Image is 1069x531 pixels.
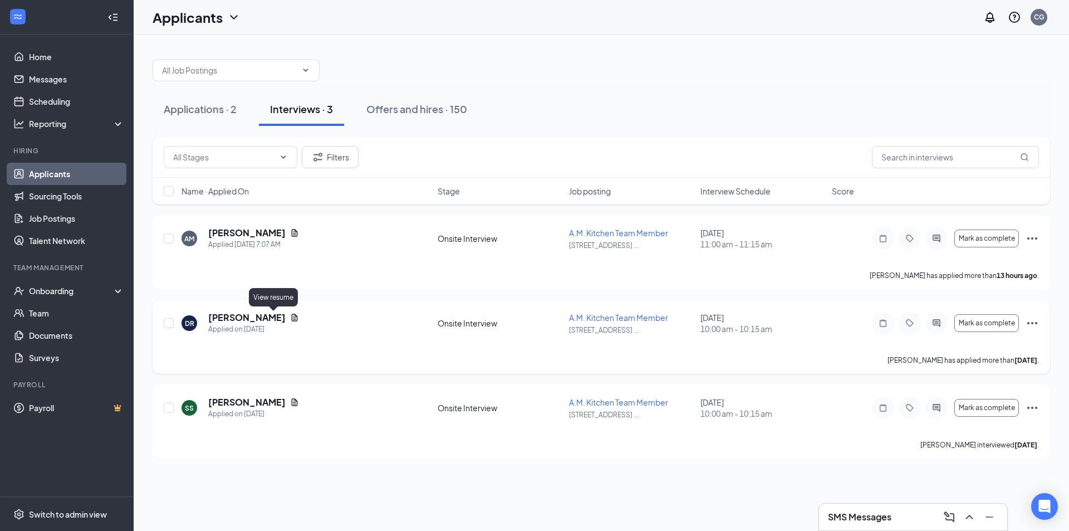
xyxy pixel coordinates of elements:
h5: [PERSON_NAME] [208,227,286,239]
div: Payroll [13,380,122,389]
span: Interview Schedule [700,186,771,197]
svg: QuestionInfo [1008,11,1021,24]
span: 10:00 am - 10:15 am [700,408,825,419]
a: Surveys [29,347,124,369]
a: Scheduling [29,90,124,113]
a: Talent Network [29,230,124,252]
svg: ActiveChat [930,319,943,328]
a: Documents [29,324,124,347]
svg: Ellipses [1026,401,1039,415]
div: [DATE] [700,227,825,250]
span: Mark as complete [959,319,1015,327]
div: [DATE] [700,312,825,334]
p: [PERSON_NAME] has applied more than . [887,355,1039,365]
span: Score [832,186,854,197]
svg: WorkstreamLogo [12,11,23,22]
div: Reporting [29,118,125,129]
p: [PERSON_NAME] has applied more than . [870,271,1039,280]
div: Applied [DATE] 7:07 AM [208,239,299,250]
button: ComposeMessage [940,508,958,526]
svg: Ellipses [1026,232,1039,245]
button: ChevronUp [960,508,978,526]
div: AM [184,234,194,243]
svg: Analysis [13,118,24,129]
svg: Minimize [983,510,996,524]
svg: Filter [311,150,325,164]
div: Onsite Interview [438,318,562,329]
p: [STREET_ADDRESS] ... [569,325,694,335]
svg: ChevronDown [301,66,310,75]
div: Interviews · 3 [270,102,333,116]
a: Applicants [29,163,124,185]
svg: ComposeMessage [943,510,956,524]
div: Onsite Interview [438,402,562,413]
svg: ChevronDown [227,11,241,24]
svg: Document [290,398,299,407]
svg: ChevronUp [963,510,976,524]
b: [DATE] [1014,356,1037,364]
svg: Note [876,319,890,328]
button: Filter Filters [302,146,359,168]
svg: UserCheck [13,285,24,296]
b: 13 hours ago [997,271,1037,280]
div: [DATE] [700,397,825,419]
div: Switch to admin view [29,509,107,520]
span: Name · Applied On [182,186,249,197]
input: All Stages [173,151,274,163]
input: Search in interviews [872,146,1039,168]
a: PayrollCrown [29,397,124,419]
div: Applied on [DATE] [208,324,299,335]
b: [DATE] [1014,441,1037,449]
div: Offers and hires · 150 [366,102,467,116]
svg: Notifications [983,11,997,24]
h1: Applicants [153,8,223,27]
div: Onboarding [29,285,115,296]
div: Hiring [13,146,122,155]
span: Mark as complete [959,404,1015,412]
div: Applied on [DATE] [208,408,299,420]
button: Mark as complete [954,230,1019,247]
a: Team [29,302,124,324]
span: A.M. Kitchen Team Member [569,228,668,238]
span: 11:00 am - 11:15 am [700,238,825,250]
svg: ChevronDown [279,153,288,162]
h5: [PERSON_NAME] [208,396,286,408]
svg: Note [876,403,890,412]
p: [PERSON_NAME] interviewed . [920,440,1039,450]
button: Minimize [980,508,998,526]
a: Sourcing Tools [29,185,124,207]
a: Job Postings [29,207,124,230]
button: Mark as complete [954,314,1019,332]
button: Mark as complete [954,399,1019,417]
span: Stage [438,186,460,197]
div: Open Intercom Messenger [1031,493,1058,520]
div: Applications · 2 [164,102,237,116]
svg: ActiveChat [930,403,943,412]
svg: Document [290,313,299,322]
svg: Tag [903,403,916,412]
div: Team Management [13,263,122,272]
span: A.M. Kitchen Team Member [569,313,668,323]
svg: Tag [903,319,916,328]
div: Onsite Interview [438,233,562,244]
input: All Job Postings [162,64,297,76]
span: Job posting [569,186,611,197]
h3: SMS Messages [828,511,891,523]
a: Home [29,46,124,68]
a: Messages [29,68,124,90]
p: [STREET_ADDRESS] ... [569,410,694,420]
svg: Settings [13,509,24,520]
div: CG [1034,12,1045,22]
svg: ActiveChat [930,234,943,243]
div: DR [185,319,194,328]
svg: Collapse [107,12,119,23]
svg: Document [290,228,299,237]
svg: Ellipses [1026,316,1039,330]
svg: MagnifyingGlass [1020,153,1029,162]
span: A.M. Kitchen Team Member [569,397,668,407]
span: Mark as complete [959,235,1015,242]
span: 10:00 am - 10:15 am [700,323,825,334]
svg: Note [876,234,890,243]
h5: [PERSON_NAME] [208,311,286,324]
div: View resume [249,288,298,306]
